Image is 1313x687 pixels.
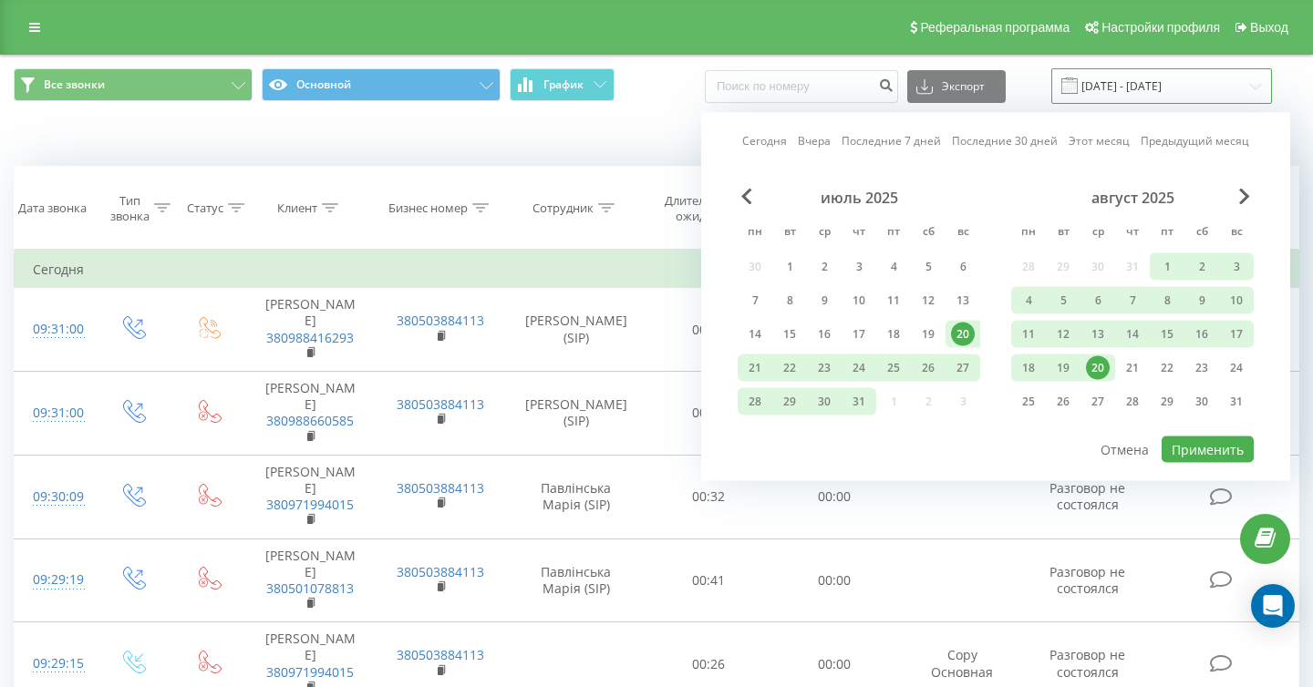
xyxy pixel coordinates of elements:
[949,220,977,247] abbr: воскресенье
[1184,354,1219,382] div: сб 23 авг. 2025 г.
[33,395,77,431] div: 09:31:00
[915,220,942,247] abbr: суббота
[1115,321,1150,348] div: чт 14 авг. 2025 г.
[946,354,980,382] div: вс 27 июля 2025 г.
[266,579,354,597] a: 380501078813
[1225,390,1248,414] div: 31
[1086,323,1110,346] div: 13
[876,287,911,314] div: пт 11 июля 2025 г.
[1190,255,1214,279] div: 2
[262,68,501,101] button: Основной
[847,323,871,346] div: 17
[741,189,752,205] span: Previous Month
[807,321,842,348] div: ср 16 июля 2025 г.
[266,412,354,429] a: 380988660585
[1251,584,1295,628] div: Open Intercom Messenger
[743,356,767,380] div: 21
[1184,388,1219,415] div: сб 30 авг. 2025 г.
[33,312,77,347] div: 09:31:00
[845,220,873,247] abbr: четверг
[946,287,980,314] div: вс 13 июля 2025 г.
[876,321,911,348] div: пт 18 июля 2025 г.
[778,323,801,346] div: 15
[1219,321,1254,348] div: вс 17 авг. 2025 г.
[1184,321,1219,348] div: сб 16 авг. 2025 г.
[1080,287,1115,314] div: ср 6 авг. 2025 г.
[772,287,807,314] div: вт 8 июля 2025 г.
[880,220,907,247] abbr: пятница
[741,220,769,247] abbr: понедельник
[506,455,646,538] td: Павлінська Марія (SIP)
[743,289,767,313] div: 7
[812,390,836,414] div: 30
[1150,321,1184,348] div: пт 15 авг. 2025 г.
[738,321,772,348] div: пн 14 июля 2025 г.
[266,496,354,513] a: 380971994015
[506,538,646,622] td: Павлінська Марія (SIP)
[266,663,354,681] a: 380971994015
[33,562,77,598] div: 09:29:19
[772,321,807,348] div: вт 15 июля 2025 г.
[1155,255,1179,279] div: 1
[811,220,838,247] abbr: среда
[187,200,223,216] div: Статус
[916,356,940,380] div: 26
[245,455,376,538] td: [PERSON_NAME]
[743,390,767,414] div: 28
[646,372,772,456] td: 00:09
[1069,132,1130,149] a: Этот месяц
[842,388,876,415] div: чт 31 июля 2025 г.
[1046,388,1080,415] div: вт 26 авг. 2025 г.
[543,78,584,91] span: График
[743,323,767,346] div: 14
[812,289,836,313] div: 9
[920,20,1070,35] span: Реферальная программа
[1155,323,1179,346] div: 15
[397,563,484,580] a: 380503884113
[646,288,772,372] td: 00:18
[1121,289,1144,313] div: 7
[842,321,876,348] div: чт 17 июля 2025 г.
[245,288,376,372] td: [PERSON_NAME]
[882,289,905,313] div: 11
[388,200,468,216] div: Бизнес номер
[807,388,842,415] div: ср 30 июля 2025 г.
[907,70,1006,103] button: Экспорт
[277,200,317,216] div: Клиент
[842,287,876,314] div: чт 10 июля 2025 г.
[397,479,484,497] a: 380503884113
[952,132,1058,149] a: Последние 30 дней
[663,193,747,224] div: Длительность ожидания
[1115,388,1150,415] div: чт 28 авг. 2025 г.
[245,372,376,456] td: [PERSON_NAME]
[1051,289,1075,313] div: 5
[778,390,801,414] div: 29
[506,372,646,456] td: [PERSON_NAME] (SIP)
[1049,479,1125,513] span: Разговор не состоялся
[1017,323,1040,346] div: 11
[738,287,772,314] div: пн 7 июля 2025 г.
[951,356,975,380] div: 27
[911,321,946,348] div: сб 19 июля 2025 г.
[1219,354,1254,382] div: вс 24 авг. 2025 г.
[1011,189,1254,207] div: август 2025
[1141,132,1249,149] a: Предыдущий месяц
[1049,646,1125,680] span: Разговор не состоялся
[705,70,898,103] input: Поиск по номеру
[842,132,941,149] a: Последние 7 дней
[1190,323,1214,346] div: 16
[1046,321,1080,348] div: вт 12 авг. 2025 г.
[1084,220,1111,247] abbr: среда
[1150,253,1184,281] div: пт 1 авг. 2025 г.
[1225,356,1248,380] div: 24
[847,356,871,380] div: 24
[245,538,376,622] td: [PERSON_NAME]
[911,354,946,382] div: сб 26 июля 2025 г.
[1219,253,1254,281] div: вс 3 авг. 2025 г.
[876,354,911,382] div: пт 25 июля 2025 г.
[1219,287,1254,314] div: вс 10 авг. 2025 г.
[951,289,975,313] div: 13
[1051,356,1075,380] div: 19
[1155,356,1179,380] div: 22
[1101,20,1220,35] span: Настройки профиля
